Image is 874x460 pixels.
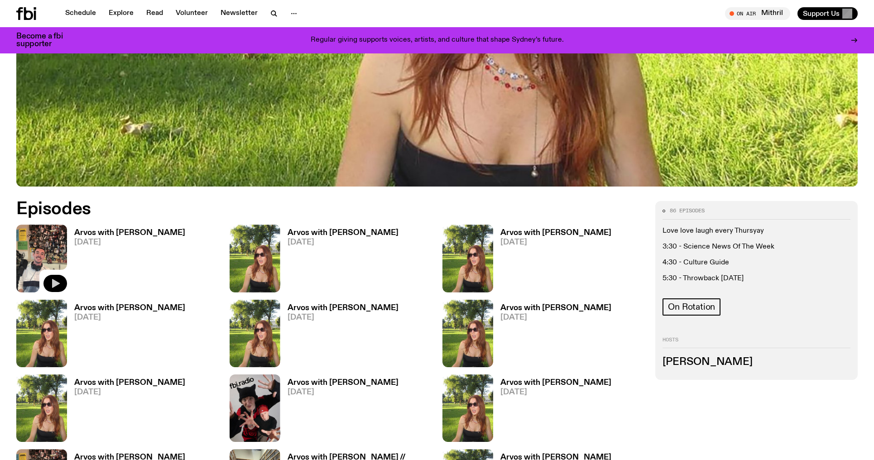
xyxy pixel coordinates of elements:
[170,7,213,20] a: Volunteer
[215,7,263,20] a: Newsletter
[280,229,399,292] a: Arvos with [PERSON_NAME][DATE]
[74,314,185,321] span: [DATE]
[663,357,850,367] h3: [PERSON_NAME]
[663,337,850,348] h2: Hosts
[288,239,399,246] span: [DATE]
[493,304,611,367] a: Arvos with [PERSON_NAME][DATE]
[16,201,574,217] h2: Episodes
[500,388,611,396] span: [DATE]
[230,300,280,367] img: Lizzie Bowles is sitting in a bright green field of grass, with dark sunglasses and a black top. ...
[141,7,168,20] a: Read
[442,225,493,292] img: Lizzie Bowles is sitting in a bright green field of grass, with dark sunglasses and a black top. ...
[74,379,185,387] h3: Arvos with [PERSON_NAME]
[500,379,611,387] h3: Arvos with [PERSON_NAME]
[16,300,67,367] img: Lizzie Bowles is sitting in a bright green field of grass, with dark sunglasses and a black top. ...
[288,314,399,321] span: [DATE]
[493,229,611,292] a: Arvos with [PERSON_NAME][DATE]
[663,227,850,235] p: Love love laugh every Thursyay
[311,36,564,44] p: Regular giving supports voices, artists, and culture that shape Sydney’s future.
[288,304,399,312] h3: Arvos with [PERSON_NAME]
[67,379,185,442] a: Arvos with [PERSON_NAME][DATE]
[670,208,705,213] span: 86 episodes
[288,379,399,387] h3: Arvos with [PERSON_NAME]
[74,388,185,396] span: [DATE]
[74,239,185,246] span: [DATE]
[280,379,399,442] a: Arvos with [PERSON_NAME][DATE]
[493,379,611,442] a: Arvos with [PERSON_NAME][DATE]
[60,7,101,20] a: Schedule
[67,229,185,292] a: Arvos with [PERSON_NAME][DATE]
[725,7,790,20] button: On AirMithril
[797,7,858,20] button: Support Us
[668,302,715,312] span: On Rotation
[74,229,185,237] h3: Arvos with [PERSON_NAME]
[442,300,493,367] img: Lizzie Bowles is sitting in a bright green field of grass, with dark sunglasses and a black top. ...
[663,243,850,251] p: 3:30 - Science News Of The Week
[500,239,611,246] span: [DATE]
[500,314,611,321] span: [DATE]
[230,225,280,292] img: Lizzie Bowles is sitting in a bright green field of grass, with dark sunglasses and a black top. ...
[500,229,611,237] h3: Arvos with [PERSON_NAME]
[442,374,493,442] img: Lizzie Bowles is sitting in a bright green field of grass, with dark sunglasses and a black top. ...
[663,298,720,316] a: On Rotation
[16,374,67,442] img: Lizzie Bowles is sitting in a bright green field of grass, with dark sunglasses and a black top. ...
[280,304,399,367] a: Arvos with [PERSON_NAME][DATE]
[663,259,850,267] p: 4:30 - Culture Guide
[103,7,139,20] a: Explore
[67,304,185,367] a: Arvos with [PERSON_NAME][DATE]
[288,388,399,396] span: [DATE]
[74,304,185,312] h3: Arvos with [PERSON_NAME]
[803,10,840,18] span: Support Us
[500,304,611,312] h3: Arvos with [PERSON_NAME]
[16,33,74,48] h3: Become a fbi supporter
[288,229,399,237] h3: Arvos with [PERSON_NAME]
[663,274,850,283] p: 5:30 - Throwback [DATE]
